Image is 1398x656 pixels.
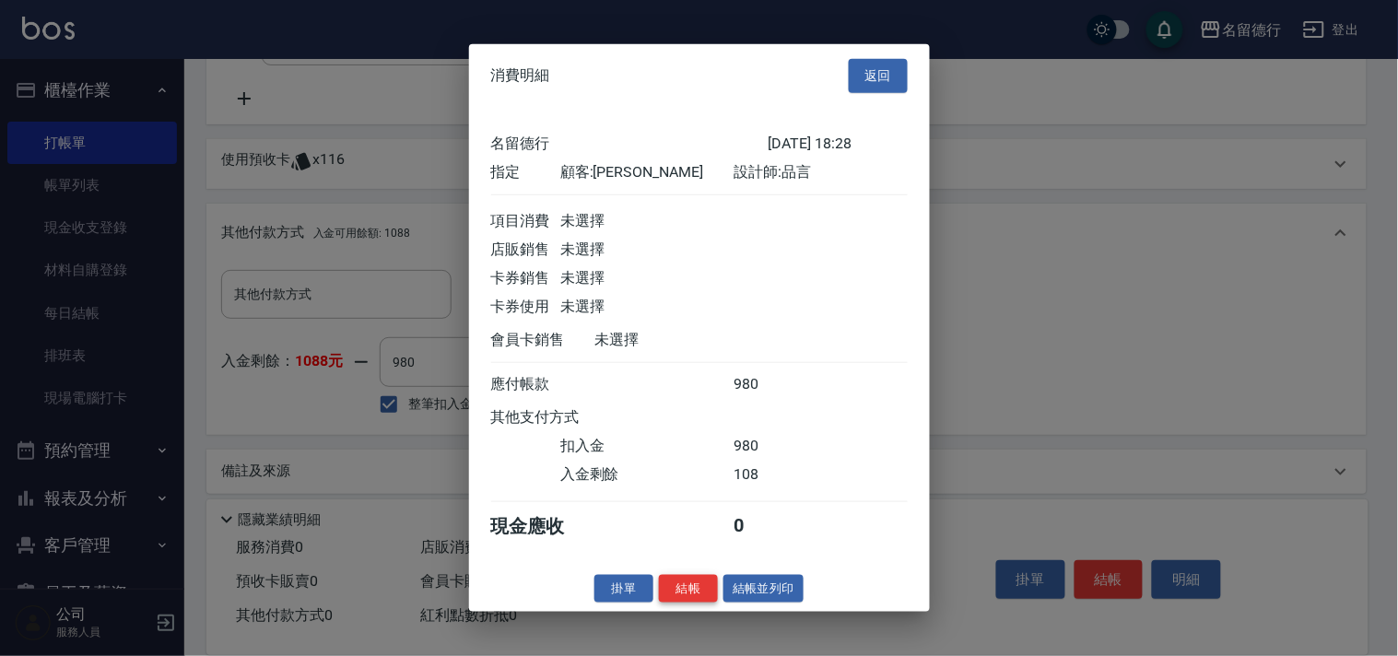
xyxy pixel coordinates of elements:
[491,374,560,393] div: 應付帳款
[734,464,803,484] div: 108
[491,66,550,85] span: 消費明細
[491,134,769,153] div: 名留德行
[491,162,560,182] div: 指定
[491,268,560,287] div: 卡券銷售
[734,436,803,455] div: 980
[659,574,718,603] button: 結帳
[560,268,734,287] div: 未選擇
[560,162,734,182] div: 顧客: [PERSON_NAME]
[491,240,560,259] div: 店販銷售
[849,59,908,93] button: 返回
[560,211,734,230] div: 未選擇
[734,374,803,393] div: 980
[491,513,595,538] div: 現金應收
[734,162,907,182] div: 設計師: 品言
[723,574,804,603] button: 結帳並列印
[491,297,560,316] div: 卡券使用
[491,407,630,427] div: 其他支付方式
[491,330,595,349] div: 會員卡銷售
[560,297,734,316] div: 未選擇
[491,211,560,230] div: 項目消費
[560,436,734,455] div: 扣入金
[560,240,734,259] div: 未選擇
[734,513,803,538] div: 0
[560,464,734,484] div: 入金剩餘
[595,330,769,349] div: 未選擇
[769,134,908,153] div: [DATE] 18:28
[594,574,653,603] button: 掛單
